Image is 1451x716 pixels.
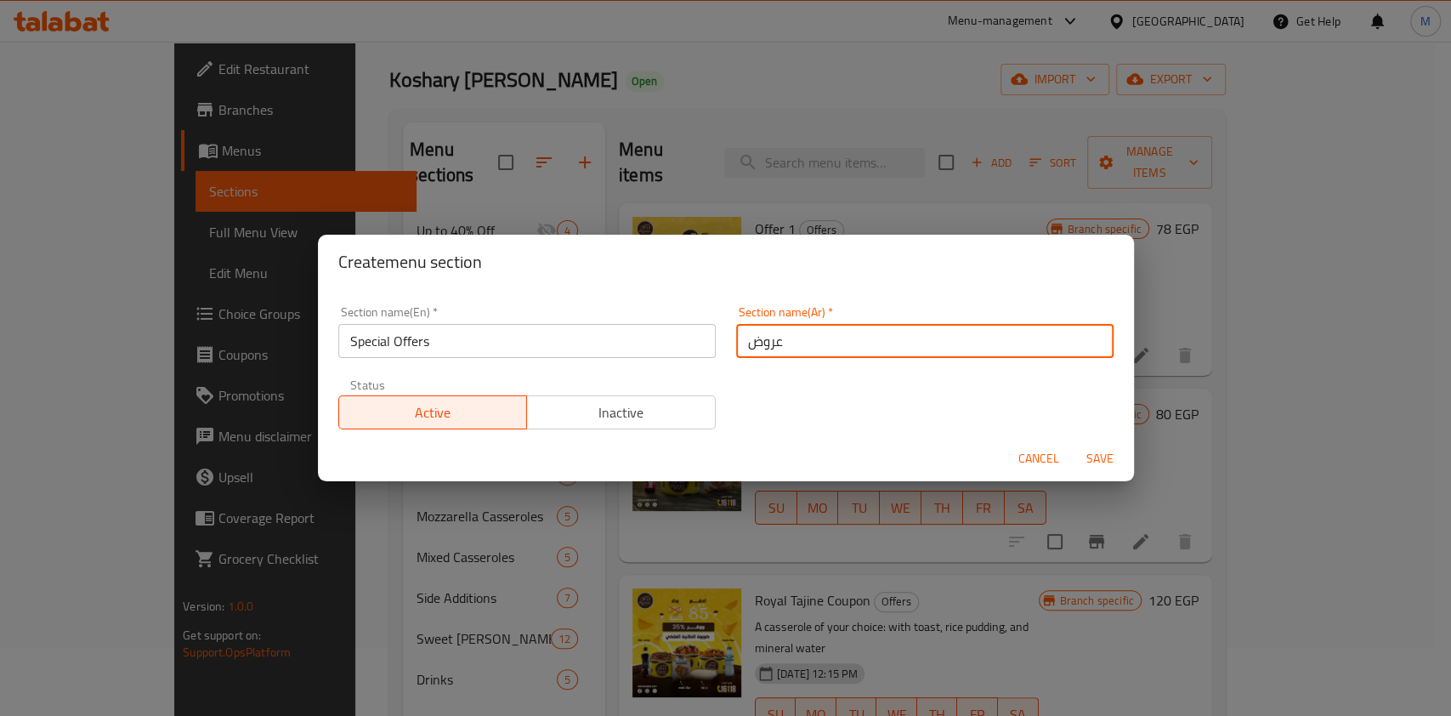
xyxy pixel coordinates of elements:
[736,324,1114,358] input: Please enter section name(ar)
[1073,443,1127,474] button: Save
[526,395,716,429] button: Inactive
[1018,448,1059,469] span: Cancel
[1012,443,1066,474] button: Cancel
[338,248,1114,276] h2: Create menu section
[338,395,528,429] button: Active
[534,401,709,425] span: Inactive
[346,401,521,425] span: Active
[338,324,716,358] input: Please enter section name(en)
[1080,448,1120,469] span: Save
